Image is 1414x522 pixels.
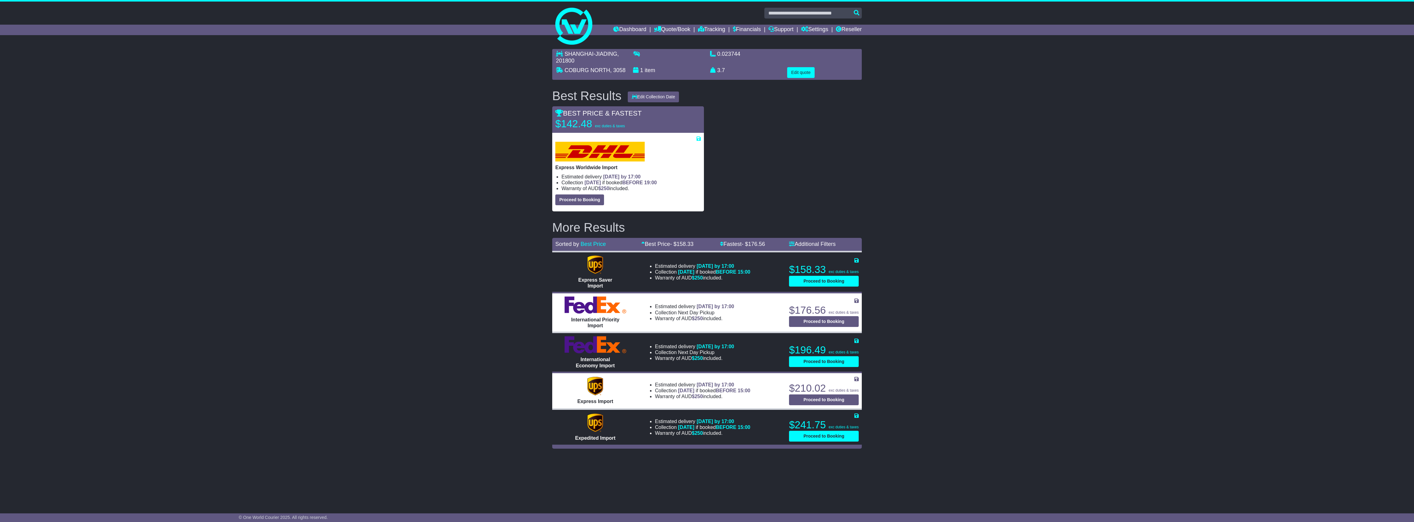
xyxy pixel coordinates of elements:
li: Estimated delivery [655,382,750,388]
li: Collection [655,310,734,316]
span: BEFORE [716,388,736,393]
li: Warranty of AUD included. [655,355,734,361]
span: [DATE] [678,388,694,393]
span: exc duties & taxes [595,124,625,128]
span: - $ [742,241,765,247]
li: Collection [561,180,701,186]
span: if booked [585,180,657,185]
p: $158.33 [789,263,859,276]
span: exc duties & taxes [829,270,859,274]
span: if booked [678,388,750,393]
li: Estimated delivery [655,304,734,309]
li: Estimated delivery [655,418,750,424]
p: $196.49 [789,344,859,356]
li: Warranty of AUD included. [655,394,750,399]
a: Best Price- $158.33 [641,241,693,247]
img: UPS (new): Express Import [587,377,603,395]
span: 158.33 [676,241,693,247]
span: Express Saver Import [578,277,612,288]
span: [DATE] by 17:00 [697,304,734,309]
a: Quote/Book [654,25,690,35]
span: 15:00 [738,388,750,393]
span: International Priority Import [571,317,619,328]
li: Collection [655,424,750,430]
span: $ [692,275,703,280]
span: exc duties & taxes [829,425,859,429]
img: FedEx Express: International Economy Import [565,336,626,353]
li: Estimated delivery [561,174,701,180]
p: $142.48 [555,118,632,130]
img: UPS (new): Expedited Import [587,414,603,432]
button: Edit Collection Date [628,92,679,102]
span: 250 [695,394,703,399]
div: Best Results [549,89,625,103]
button: Proceed to Booking [789,356,859,367]
span: $ [692,316,703,321]
span: - $ [670,241,693,247]
span: [DATE] by 17:00 [697,419,734,424]
li: Collection [655,349,734,355]
span: 250 [695,316,703,321]
a: Settings [801,25,828,35]
span: 250 [601,186,609,191]
img: DHL: Express Worldwide Import [555,142,645,161]
span: 3.7 [717,67,725,73]
span: BEFORE [622,180,643,185]
span: Next Day Pickup [678,350,714,355]
span: [DATE] by 17:00 [697,263,734,269]
span: BEFORE [716,425,736,430]
span: 15:00 [738,425,750,430]
span: 1 [640,67,643,73]
a: Fastest- $176.56 [720,241,765,247]
span: [DATE] by 17:00 [697,382,734,387]
span: [DATE] by 17:00 [697,344,734,349]
span: item [645,67,655,73]
span: 250 [695,275,703,280]
span: SHANGHAI-JIADING [565,51,617,57]
p: $176.56 [789,304,859,316]
li: Estimated delivery [655,263,750,269]
span: $ [692,356,703,361]
span: $ [598,186,609,191]
span: COBURG NORTH [565,67,610,73]
span: exc duties & taxes [829,310,859,315]
p: $210.02 [789,382,859,394]
span: if booked [678,425,750,430]
img: UPS (new): Express Saver Import [587,255,603,274]
button: Proceed to Booking [789,431,859,442]
span: [DATE] [585,180,601,185]
button: Proceed to Booking [789,276,859,287]
span: , 3058 [610,67,626,73]
span: [DATE] by 17:00 [603,174,641,179]
span: Sorted by [555,241,579,247]
span: if booked [678,269,750,275]
span: International Economy Import [576,357,615,368]
a: Tracking [698,25,725,35]
p: Express Worldwide Import [555,165,701,170]
button: Proceed to Booking [789,394,859,405]
button: Proceed to Booking [789,316,859,327]
span: Express Import [577,399,613,404]
li: Estimated delivery [655,344,734,349]
a: Reseller [836,25,862,35]
span: 176.56 [748,241,765,247]
span: $ [692,430,703,436]
span: exc duties & taxes [829,388,859,393]
span: 0.023744 [717,51,740,57]
li: Warranty of AUD included. [561,186,701,191]
img: FedEx Express: International Priority Import [565,296,626,314]
a: Financials [733,25,761,35]
li: Warranty of AUD included. [655,430,750,436]
span: Next Day Pickup [678,310,714,315]
li: Collection [655,269,750,275]
a: Additional Filters [789,241,836,247]
span: [DATE] [678,269,694,275]
span: Expedited Import [575,435,615,441]
li: Warranty of AUD included. [655,316,734,321]
p: $241.75 [789,419,859,431]
button: Edit quote [787,67,815,78]
a: Dashboard [613,25,646,35]
h2: More Results [552,221,862,234]
li: Collection [655,388,750,394]
a: Support [768,25,793,35]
